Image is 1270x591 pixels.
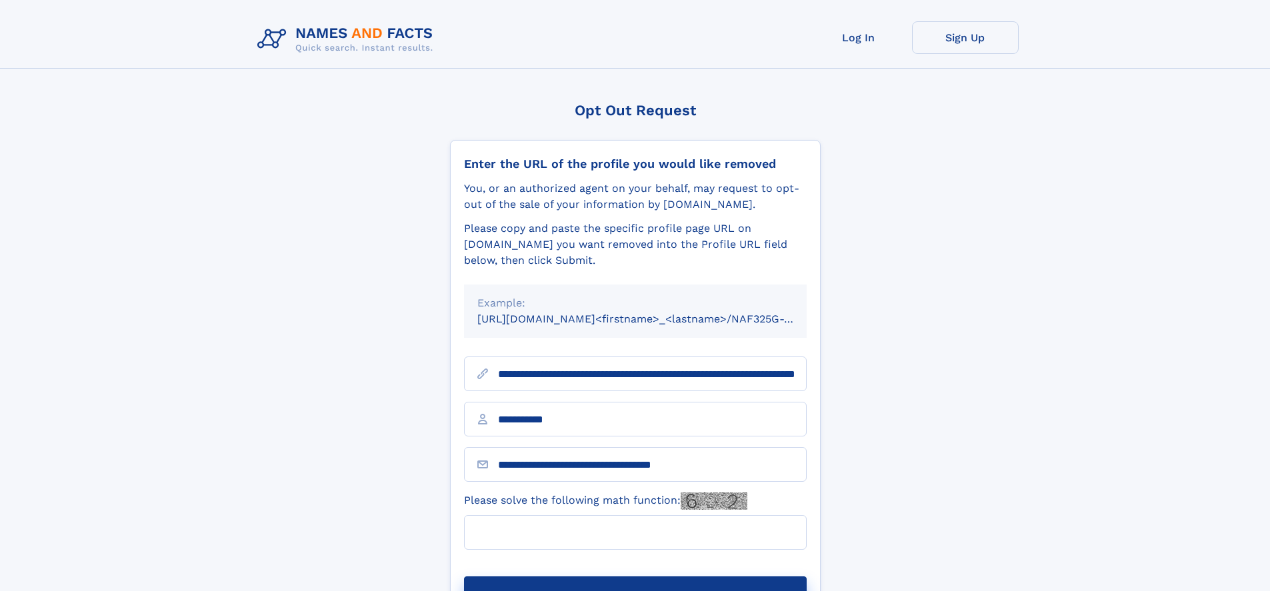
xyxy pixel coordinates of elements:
[464,181,807,213] div: You, or an authorized agent on your behalf, may request to opt-out of the sale of your informatio...
[477,295,793,311] div: Example:
[477,312,832,325] small: [URL][DOMAIN_NAME]<firstname>_<lastname>/NAF325G-xxxxxxxx
[464,492,747,510] label: Please solve the following math function:
[464,157,807,171] div: Enter the URL of the profile you would like removed
[252,21,444,57] img: Logo Names and Facts
[450,102,821,119] div: Opt Out Request
[805,21,912,54] a: Log In
[464,221,807,269] div: Please copy and paste the specific profile page URL on [DOMAIN_NAME] you want removed into the Pr...
[912,21,1019,54] a: Sign Up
